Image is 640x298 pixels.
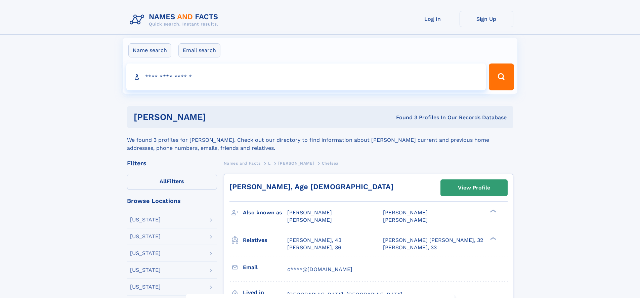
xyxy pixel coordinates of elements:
[489,63,514,90] button: Search Button
[278,159,314,167] a: [PERSON_NAME]
[441,180,507,196] a: View Profile
[130,234,161,239] div: [US_STATE]
[130,251,161,256] div: [US_STATE]
[127,128,513,152] div: We found 3 profiles for [PERSON_NAME]. Check out our directory to find information about [PERSON_...
[268,159,271,167] a: L
[243,207,287,218] h3: Also known as
[268,161,271,166] span: L
[383,237,483,244] a: [PERSON_NAME] [PERSON_NAME], 32
[488,209,497,213] div: ❯
[224,159,261,167] a: Names and Facts
[178,43,220,57] label: Email search
[287,291,402,298] span: [GEOGRAPHIC_DATA], [GEOGRAPHIC_DATA]
[287,209,332,216] span: [PERSON_NAME]
[128,43,171,57] label: Name search
[383,217,428,223] span: [PERSON_NAME]
[130,284,161,290] div: [US_STATE]
[383,209,428,216] span: [PERSON_NAME]
[460,11,513,27] a: Sign Up
[127,160,217,166] div: Filters
[322,161,339,166] span: Chelsea
[301,114,507,121] div: Found 3 Profiles In Our Records Database
[406,11,460,27] a: Log In
[287,244,341,251] a: [PERSON_NAME], 36
[229,182,393,191] a: [PERSON_NAME], Age [DEMOGRAPHIC_DATA]
[488,236,497,241] div: ❯
[383,244,437,251] a: [PERSON_NAME], 33
[130,267,161,273] div: [US_STATE]
[126,63,486,90] input: search input
[243,262,287,273] h3: Email
[134,113,301,121] h1: [PERSON_NAME]
[127,174,217,190] label: Filters
[287,237,341,244] a: [PERSON_NAME], 43
[278,161,314,166] span: [PERSON_NAME]
[130,217,161,222] div: [US_STATE]
[160,178,167,184] span: All
[127,11,224,29] img: Logo Names and Facts
[287,217,332,223] span: [PERSON_NAME]
[243,235,287,246] h3: Relatives
[127,198,217,204] div: Browse Locations
[458,180,490,196] div: View Profile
